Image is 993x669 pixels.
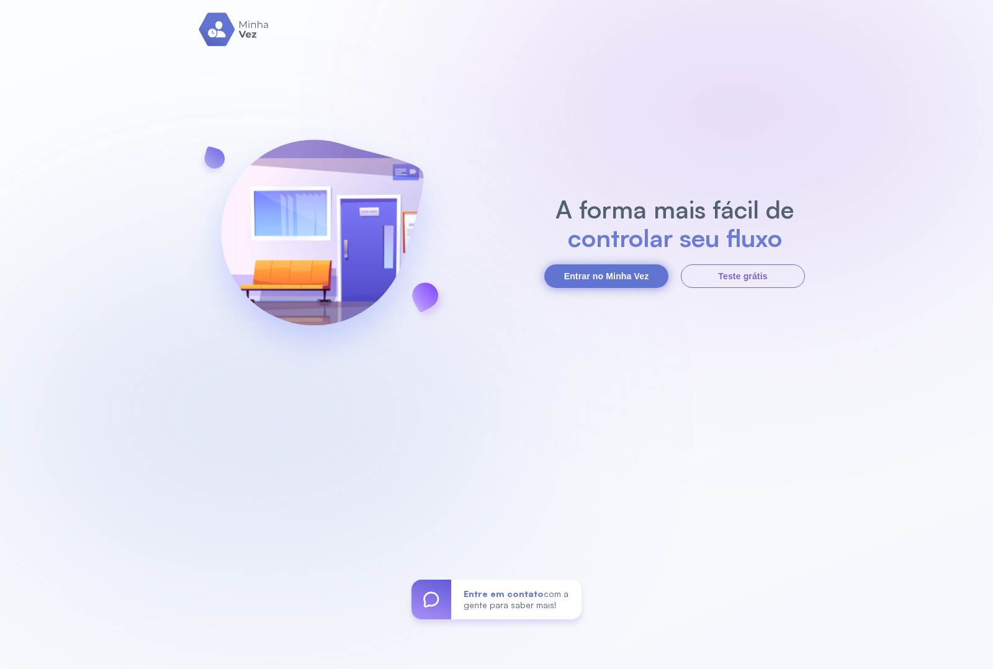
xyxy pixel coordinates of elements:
button: Entrar no Minha Vez [544,264,668,288]
a: Entre em contatocom a gente para saber mais! [411,580,582,619]
img: banner-login.svg [188,107,456,377]
img: logo.svg [199,12,270,47]
h2: controlar seu fluxo [549,223,801,252]
div: com a gente para saber mais! [451,580,582,619]
span: Entre em contato [464,588,544,599]
h2: A forma mais fácil de [549,195,801,223]
button: Teste grátis [681,264,805,288]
